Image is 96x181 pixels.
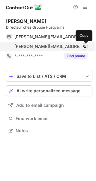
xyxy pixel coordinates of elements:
span: AI write personalized message [16,88,80,93]
img: ContactOut v5.3.10 [6,4,42,11]
div: Directeur chez Groupe Husqvarna [6,25,92,30]
span: Find work email [16,116,90,121]
button: Notes [6,126,92,135]
span: [PERSON_NAME][EMAIL_ADDRESS][DOMAIN_NAME] [14,34,83,40]
span: [PERSON_NAME][EMAIL_ADDRESS][DOMAIN_NAME] [14,44,83,49]
span: Notes [16,128,90,133]
span: Add to email campaign [16,103,64,108]
button: AI write personalized message [6,85,92,96]
div: Save to List / ATS / CRM [16,74,82,79]
button: Reveal Button [64,53,88,59]
button: Add to email campaign [6,100,92,111]
div: [PERSON_NAME] [6,18,46,24]
button: save-profile-one-click [6,71,92,82]
button: Find work email [6,114,92,123]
